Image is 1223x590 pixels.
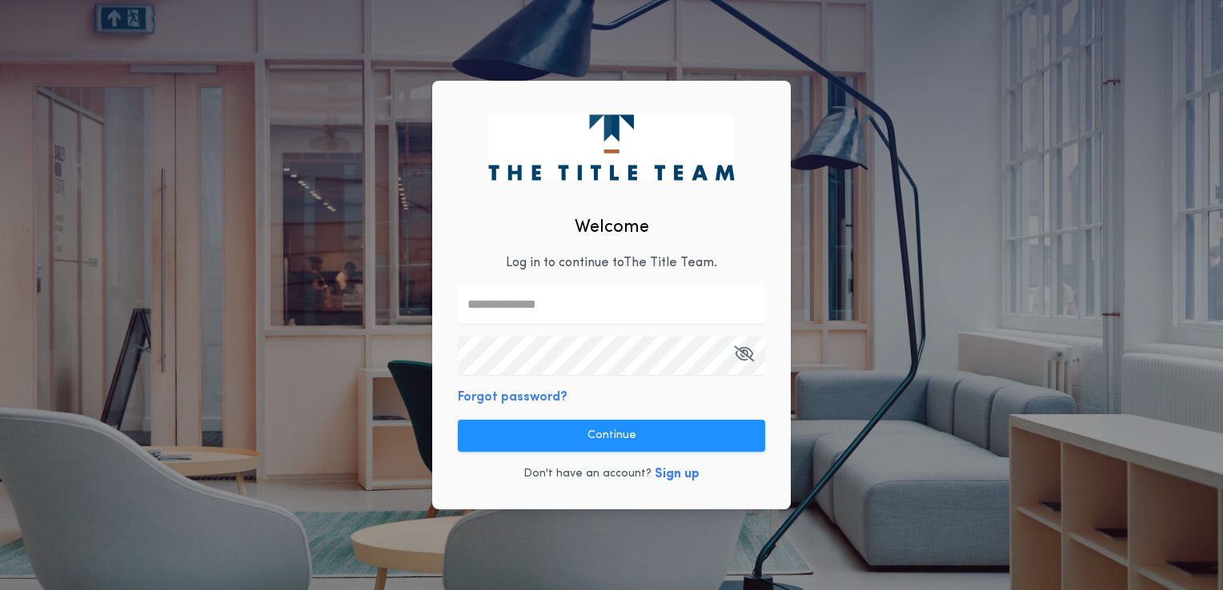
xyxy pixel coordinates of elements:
[488,114,734,180] img: logo
[506,253,717,273] p: Log in to continue to The Title Team .
[458,420,765,452] button: Continue
[523,466,652,482] p: Don't have an account?
[655,464,700,484] button: Sign up
[575,214,649,241] h2: Welcome
[458,388,567,407] button: Forgot password?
